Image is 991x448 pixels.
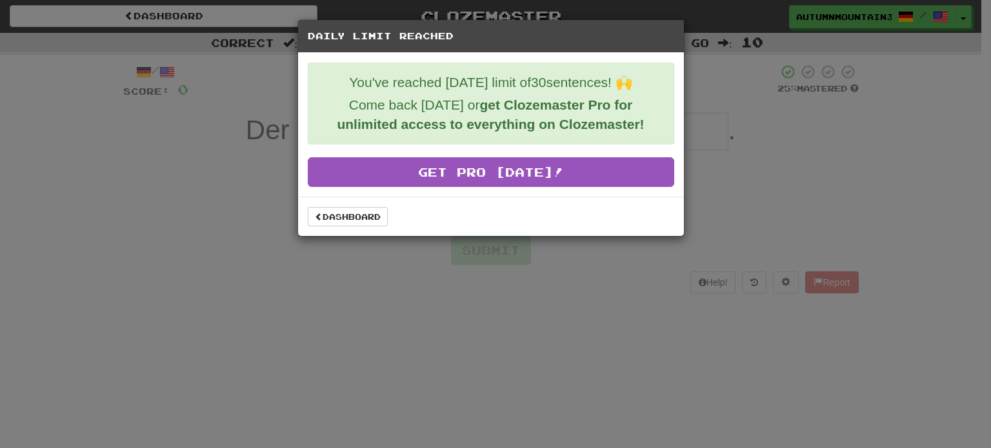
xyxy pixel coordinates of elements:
strong: get Clozemaster Pro for unlimited access to everything on Clozemaster! [337,97,644,131]
a: Get Pro [DATE]! [308,157,674,187]
h5: Daily Limit Reached [308,30,674,43]
p: You've reached [DATE] limit of 30 sentences! 🙌 [318,73,664,92]
p: Come back [DATE] or [318,95,664,134]
a: Dashboard [308,207,388,226]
